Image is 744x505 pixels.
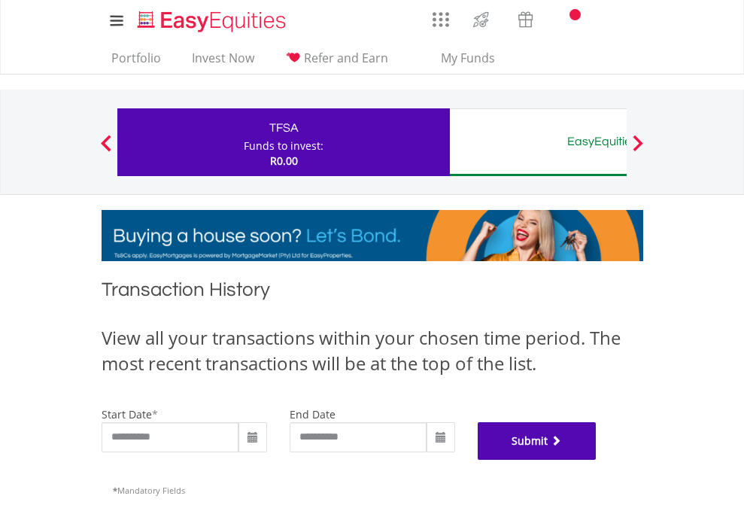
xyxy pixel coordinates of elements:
div: TFSA [126,117,441,138]
span: R0.00 [270,154,298,168]
img: EasyEquities_Logo.png [135,9,292,34]
a: Portfolio [105,50,167,74]
label: start date [102,407,152,421]
img: grid-menu-icon.svg [433,11,449,28]
button: Submit [478,422,597,460]
button: Previous [91,142,121,157]
a: AppsGrid [423,4,459,28]
div: View all your transactions within your chosen time period. The most recent transactions will be a... [102,325,643,377]
img: vouchers-v2.svg [513,8,538,32]
a: Vouchers [503,4,548,32]
img: EasyMortage Promotion Banner [102,210,643,261]
span: Refer and Earn [304,50,388,66]
span: My Funds [419,48,518,68]
a: Invest Now [186,50,260,74]
button: Next [623,142,653,157]
a: Notifications [548,4,586,34]
span: Mandatory Fields [113,485,185,496]
a: Refer and Earn [279,50,394,74]
div: Funds to invest: [244,138,323,154]
a: Home page [132,4,292,34]
a: FAQ's and Support [586,4,624,34]
label: end date [290,407,336,421]
a: My Profile [624,4,663,37]
img: thrive-v2.svg [469,8,493,32]
h1: Transaction History [102,276,643,310]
